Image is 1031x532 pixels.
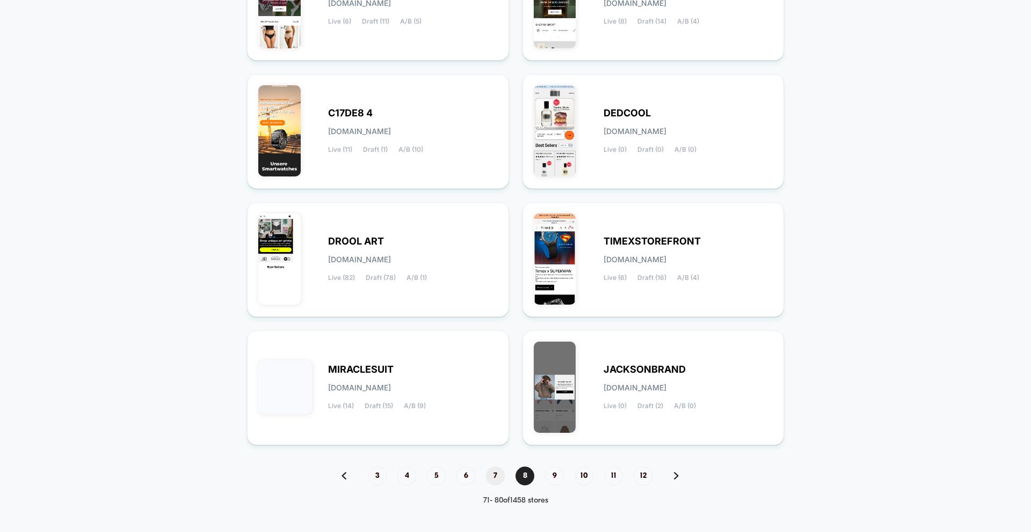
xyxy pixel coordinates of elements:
span: 10 [575,467,593,485]
img: DROOL_ART [258,213,301,305]
span: A/B (4) [677,18,699,25]
span: Live (11) [328,146,352,153]
span: [DOMAIN_NAME] [328,128,391,135]
span: Live (8) [604,18,627,25]
span: 4 [397,467,416,485]
span: DEDCOOL [604,109,651,117]
span: 9 [545,467,564,485]
span: Live (0) [604,146,627,153]
span: TIMEXSTOREFRONT [604,238,701,245]
span: A/B (9) [404,402,426,410]
span: DROOL ART [328,238,384,245]
span: Draft (11) [362,18,389,25]
img: C17DE8_4 [258,85,301,176]
span: Live (0) [604,402,627,410]
img: MIRACLESUIT [258,360,312,414]
span: 3 [368,467,387,485]
span: A/B (1) [406,274,427,282]
img: TIMEXSTOREFRONT [534,213,576,305]
div: 71 - 80 of 1458 stores [331,496,700,505]
span: MIRACLESUIT [328,366,394,373]
span: Draft (14) [637,18,666,25]
span: C17DE8 4 [328,109,373,117]
span: A/B (0) [674,146,696,153]
span: 5 [427,467,446,485]
span: A/B (5) [400,18,422,25]
span: Live (6) [604,274,627,282]
span: A/B (4) [677,274,699,282]
span: [DOMAIN_NAME] [328,256,391,263]
span: Draft (16) [637,274,666,282]
span: [DOMAIN_NAME] [604,256,666,263]
span: 7 [486,467,505,485]
span: A/B (10) [398,146,423,153]
span: [DOMAIN_NAME] [328,384,391,391]
span: 12 [634,467,652,485]
span: Draft (78) [366,274,396,282]
span: Draft (2) [637,402,663,410]
img: pagination back [342,472,346,479]
span: 6 [456,467,475,485]
img: pagination forward [674,472,679,479]
span: [DOMAIN_NAME] [604,384,666,391]
span: Live (6) [328,18,351,25]
span: [DOMAIN_NAME] [604,128,666,135]
img: DEDCOOL [534,85,576,176]
span: 11 [604,467,623,485]
span: Live (14) [328,402,354,410]
span: JACKSONBRAND [604,366,686,373]
img: JACKSONBRAND [534,342,576,433]
span: Draft (0) [637,146,664,153]
span: Draft (15) [365,402,393,410]
span: 8 [515,467,534,485]
span: Draft (1) [363,146,388,153]
span: A/B (0) [674,402,696,410]
span: Live (82) [328,274,355,282]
